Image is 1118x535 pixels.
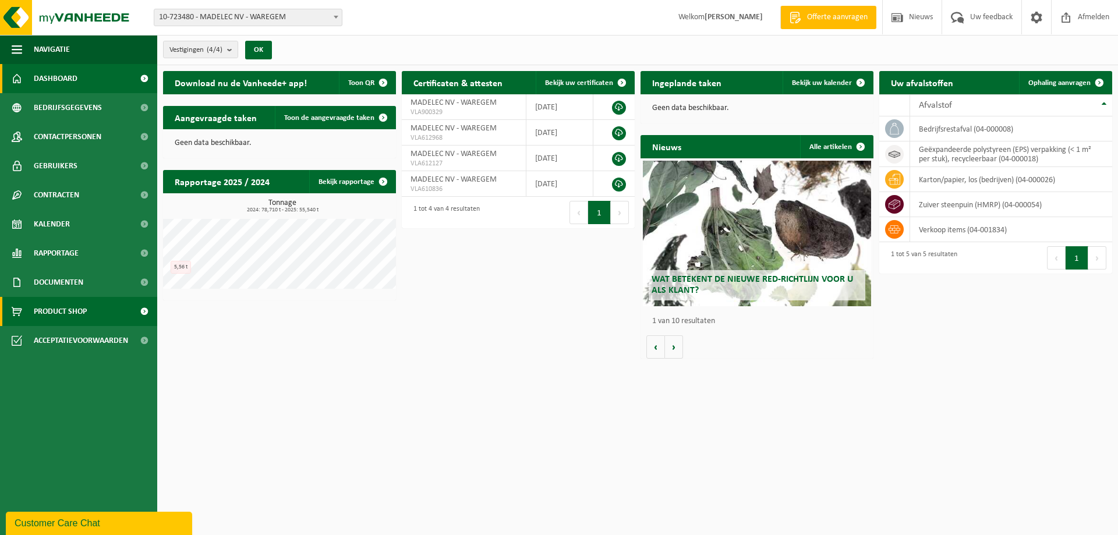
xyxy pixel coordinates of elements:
[652,317,868,325] p: 1 van 10 resultaten
[34,151,77,180] span: Gebruikers
[652,104,862,112] p: Geen data beschikbaar.
[163,41,238,58] button: Vestigingen(4/4)
[411,159,517,168] span: VLA612127
[154,9,342,26] span: 10-723480 - MADELEC NV - WAREGEM
[641,135,693,158] h2: Nieuws
[411,133,517,143] span: VLA612968
[34,180,79,210] span: Contracten
[284,114,374,122] span: Toon de aangevraagde taken
[804,12,871,23] span: Offerte aanvragen
[411,175,497,184] span: MADELEC NV - WAREGEM
[348,79,374,87] span: Toon QR
[569,201,588,224] button: Previous
[169,41,222,59] span: Vestigingen
[163,71,319,94] h2: Download nu de Vanheede+ app!
[910,141,1112,167] td: geëxpandeerde polystyreen (EPS) verpakking (< 1 m² per stuk), recycleerbaar (04-000018)
[34,210,70,239] span: Kalender
[536,71,634,94] a: Bekijk uw certificaten
[175,139,384,147] p: Geen data beschikbaar.
[34,35,70,64] span: Navigatie
[588,201,611,224] button: 1
[411,98,497,107] span: MADELEC NV - WAREGEM
[34,93,102,122] span: Bedrijfsgegevens
[163,170,281,193] h2: Rapportage 2025 / 2024
[879,71,965,94] h2: Uw afvalstoffen
[665,335,683,359] button: Volgende
[34,297,87,326] span: Product Shop
[526,146,593,171] td: [DATE]
[1047,246,1066,270] button: Previous
[919,101,952,110] span: Afvalstof
[411,150,497,158] span: MADELEC NV - WAREGEM
[411,185,517,194] span: VLA610836
[402,71,514,94] h2: Certificaten & attesten
[1019,71,1111,94] a: Ophaling aanvragen
[275,106,395,129] a: Toon de aangevraagde taken
[783,71,872,94] a: Bekijk uw kalender
[646,335,665,359] button: Vorige
[34,64,77,93] span: Dashboard
[34,326,128,355] span: Acceptatievoorwaarden
[910,192,1112,217] td: zuiver steenpuin (HMRP) (04-000054)
[408,200,480,225] div: 1 tot 4 van 4 resultaten
[705,13,763,22] strong: [PERSON_NAME]
[885,245,957,271] div: 1 tot 5 van 5 resultaten
[339,71,395,94] button: Toon QR
[910,217,1112,242] td: verkoop items (04-001834)
[154,9,342,26] span: 10-723480 - MADELEC NV - WAREGEM
[641,71,733,94] h2: Ingeplande taken
[526,120,593,146] td: [DATE]
[910,116,1112,141] td: bedrijfsrestafval (04-000008)
[207,46,222,54] count: (4/4)
[169,199,396,213] h3: Tonnage
[411,124,497,133] span: MADELEC NV - WAREGEM
[780,6,876,29] a: Offerte aanvragen
[169,207,396,213] span: 2024: 78,710 t - 2025: 55,540 t
[526,171,593,197] td: [DATE]
[1066,246,1088,270] button: 1
[792,79,852,87] span: Bekijk uw kalender
[34,122,101,151] span: Contactpersonen
[611,201,629,224] button: Next
[526,94,593,120] td: [DATE]
[910,167,1112,192] td: karton/papier, los (bedrijven) (04-000026)
[245,41,272,59] button: OK
[6,509,194,535] iframe: chat widget
[34,239,79,268] span: Rapportage
[34,268,83,297] span: Documenten
[800,135,872,158] a: Alle artikelen
[411,108,517,117] span: VLA900329
[309,170,395,193] a: Bekijk rapportage
[1028,79,1091,87] span: Ophaling aanvragen
[643,161,871,306] a: Wat betekent de nieuwe RED-richtlijn voor u als klant?
[171,261,191,274] div: 5,56 t
[1088,246,1106,270] button: Next
[545,79,613,87] span: Bekijk uw certificaten
[652,275,853,295] span: Wat betekent de nieuwe RED-richtlijn voor u als klant?
[163,106,268,129] h2: Aangevraagde taken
